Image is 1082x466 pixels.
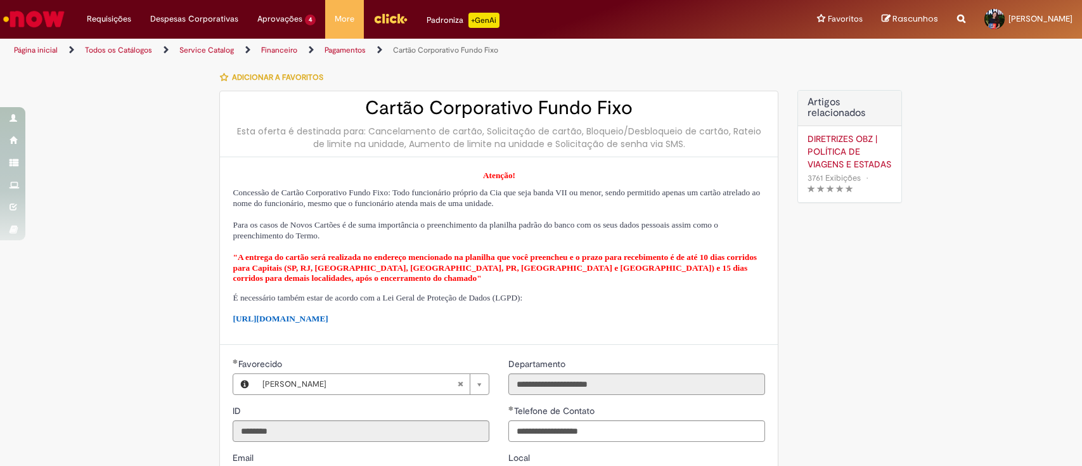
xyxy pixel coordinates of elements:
[393,45,498,55] a: Cartão Corporativo Fundo Fixo
[150,13,238,25] span: Despesas Corporativas
[233,451,256,464] label: Somente leitura - Email
[233,188,760,208] span: Concessão de Cartão Corporativo Fundo Fixo: Todo funcionário próprio da Cia que seja banda VII ou...
[508,420,765,442] input: Telefone de Contato
[808,133,892,171] a: DIRETRIZES OBZ | POLÍTICA DE VIAGENS E ESTADAS
[233,125,765,150] div: Esta oferta é destinada para: Cancelamento de cartão, Solicitação de cartão, Bloqueio/Desbloqueio...
[882,13,938,25] a: Rascunhos
[257,13,302,25] span: Aprovações
[233,220,718,240] span: Para os casos de Novos Cartões é de suma importância o preenchimento da planilha padrão do banco ...
[451,374,470,394] abbr: Limpar campo Favorecido
[232,72,323,82] span: Adicionar a Favoritos
[828,13,863,25] span: Favoritos
[233,405,243,417] label: Somente leitura - ID
[483,171,515,180] span: Atenção!
[238,358,285,370] span: Necessários - Favorecido
[262,374,457,394] span: [PERSON_NAME]
[808,97,892,119] h3: Artigos relacionados
[233,359,238,364] span: Obrigatório Preenchido
[219,64,330,91] button: Adicionar a Favoritos
[85,45,152,55] a: Todos os Catálogos
[508,373,765,395] input: Departamento
[808,172,861,183] span: 3761 Exibições
[233,314,328,323] a: [URL][DOMAIN_NAME]
[233,293,522,302] span: É necessário também estar de acordo com a Lei Geral de Proteção de Dados (LGPD):
[87,13,131,25] span: Requisições
[233,420,489,442] input: ID
[863,169,871,186] span: •
[1,6,67,32] img: ServiceNow
[256,374,489,394] a: [PERSON_NAME]Limpar campo Favorecido
[179,45,234,55] a: Service Catalog
[1008,13,1072,24] span: [PERSON_NAME]
[335,13,354,25] span: More
[261,45,297,55] a: Financeiro
[508,452,532,463] span: Local
[305,15,316,25] span: 4
[233,98,765,119] h2: Cartão Corporativo Fundo Fixo
[233,374,256,394] button: Favorecido, Visualizar este registro Thaina Teixeira Klein
[373,9,408,28] img: click_logo_yellow_360x200.png
[14,45,58,55] a: Página inicial
[508,406,514,411] span: Obrigatório Preenchido
[233,252,757,283] span: "A entrega do cartão será realizada no endereço mencionado na planilha que você preencheu e o pra...
[10,39,712,62] ul: Trilhas de página
[508,358,568,370] label: Somente leitura - Departamento
[427,13,499,28] div: Padroniza
[514,405,597,417] span: Telefone de Contato
[325,45,366,55] a: Pagamentos
[892,13,938,25] span: Rascunhos
[468,13,499,28] p: +GenAi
